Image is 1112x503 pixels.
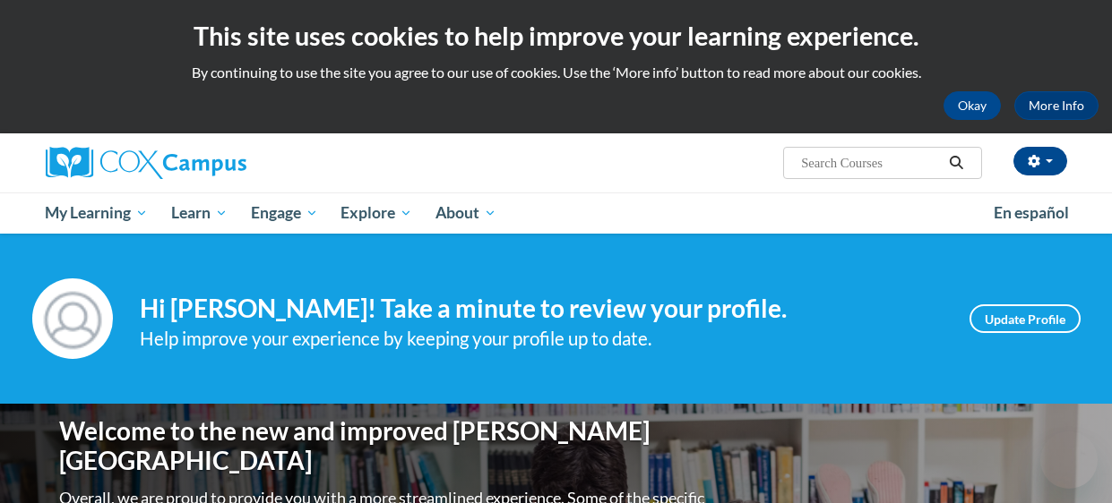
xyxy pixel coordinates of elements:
[251,202,318,224] span: Engage
[140,294,943,324] h4: Hi [PERSON_NAME]! Take a minute to review your profile.
[46,147,368,179] a: Cox Campus
[970,304,1081,333] a: Update Profile
[1014,91,1099,120] a: More Info
[1040,431,1098,489] iframe: Button to launch messaging window
[32,278,113,359] img: Profile Image
[239,192,330,234] a: Engage
[340,202,412,224] span: Explore
[46,147,246,179] img: Cox Campus
[944,91,1001,120] button: Okay
[45,202,148,224] span: My Learning
[994,203,1069,222] span: En español
[171,202,228,224] span: Learn
[982,194,1081,232] a: En español
[424,192,508,234] a: About
[13,63,1099,82] p: By continuing to use the site you agree to our use of cookies. Use the ‘More info’ button to read...
[59,416,709,476] h1: Welcome to the new and improved [PERSON_NAME][GEOGRAPHIC_DATA]
[1013,147,1067,175] button: Account Settings
[140,324,943,354] div: Help improve your experience by keeping your profile up to date.
[13,18,1099,54] h2: This site uses cookies to help improve your learning experience.
[32,192,1081,234] div: Main menu
[159,192,239,234] a: Learn
[435,202,496,224] span: About
[943,152,970,174] button: Search
[329,192,424,234] a: Explore
[799,152,943,174] input: Search Courses
[34,192,160,234] a: My Learning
